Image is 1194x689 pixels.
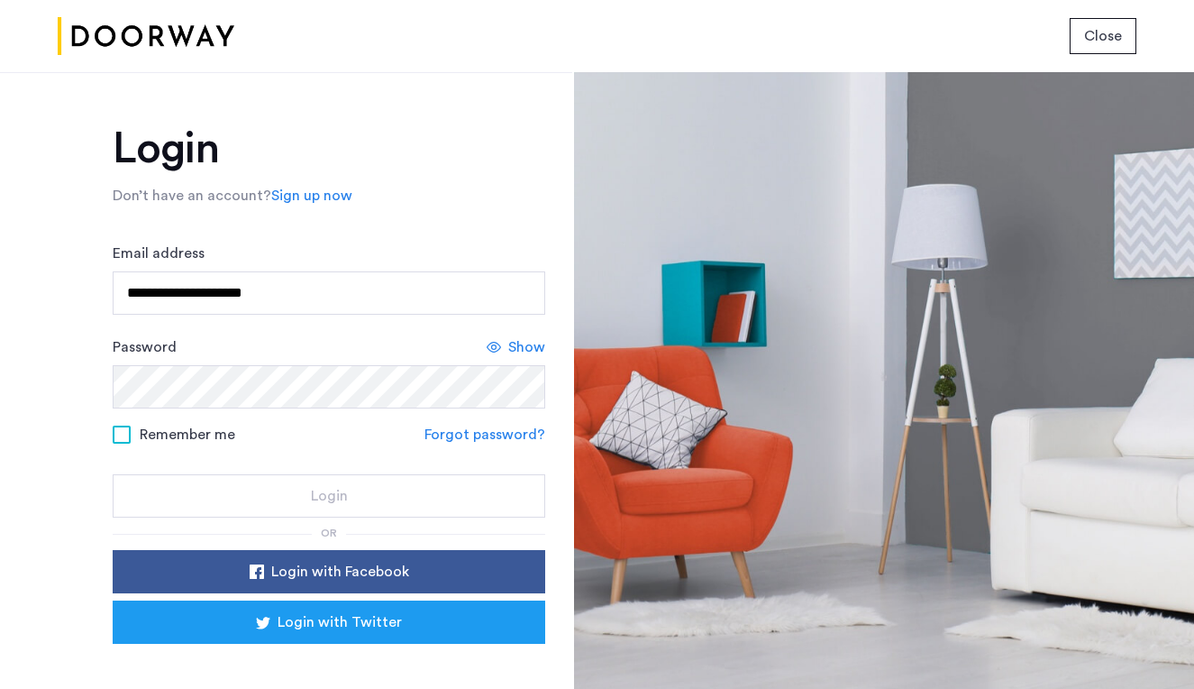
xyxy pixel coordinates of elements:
button: button [1070,18,1136,54]
div: Sign in with Google. Opens in new tab [149,649,509,689]
span: Login [311,485,348,507]
span: Login with Twitter [278,611,402,633]
span: Don’t have an account? [113,188,271,203]
span: or [321,528,337,538]
button: button [113,474,545,518]
h1: Login [113,127,545,170]
a: Sign up now [271,185,352,207]
img: logo [58,3,234,70]
span: Close [1084,25,1122,47]
span: Login with Facebook [271,561,409,583]
button: button [113,601,545,644]
span: Show [508,336,545,358]
a: Forgot password? [424,424,545,446]
button: button [113,550,545,593]
span: Remember me [140,424,235,446]
label: Email address [113,243,205,264]
label: Password [113,336,177,358]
